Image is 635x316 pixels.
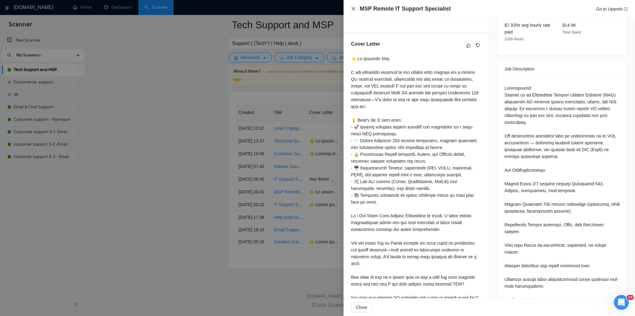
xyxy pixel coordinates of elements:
button: Close [351,6,356,11]
span: dislike [476,43,480,48]
iframe: Intercom live chat [614,295,629,310]
button: Close [351,302,372,312]
span: $7.33/hr avg hourly rate paid [504,23,550,34]
button: like [465,42,472,49]
h4: MSP Remote IT Support Specialist [360,5,451,13]
a: Go to Upworkexport [596,7,628,11]
div: Job Description [504,61,620,77]
span: close [351,6,356,11]
span: Total Spent [562,30,581,34]
span: 1039 Hours [504,37,524,41]
span: Close [356,304,367,311]
span: $14.9K [562,23,576,28]
span: export [624,7,628,11]
h5: Cover Letter [351,40,380,48]
span: like [466,43,471,48]
span: 10 [627,295,634,300]
button: dislike [474,42,482,49]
